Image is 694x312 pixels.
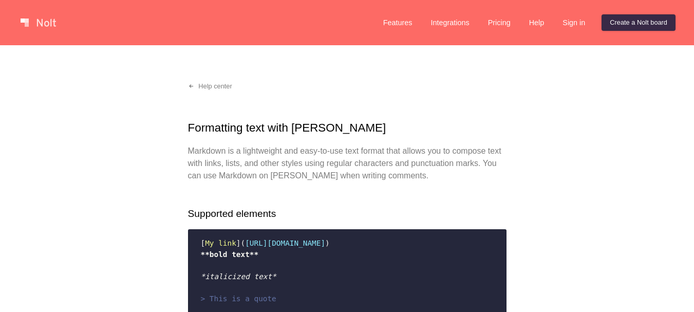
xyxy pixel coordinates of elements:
[521,14,553,31] a: Help
[188,145,507,182] p: Markdown is a lightweight and easy-to-use text format that allows you to compose text with links,...
[236,239,245,247] span: ](
[205,239,236,247] span: My link
[180,78,240,95] a: Help center
[422,14,477,31] a: Integrations
[188,207,507,222] h2: Supported elements
[188,119,507,137] h1: Formatting text with [PERSON_NAME]
[201,272,276,281] span: *italicized text*
[602,14,676,31] a: Create a Nolt board
[201,239,205,247] span: [
[375,14,421,31] a: Features
[325,239,330,247] span: )
[245,239,325,247] span: [URL][DOMAIN_NAME]
[554,14,593,31] a: Sign in
[201,295,276,303] span: > This is a quote
[480,14,519,31] a: Pricing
